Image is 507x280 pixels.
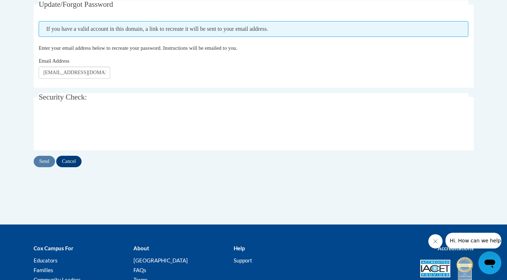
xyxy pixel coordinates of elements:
[39,93,87,101] span: Security Check:
[428,234,443,248] iframe: Close message
[39,58,69,64] span: Email Address
[39,67,110,79] input: Email
[56,156,82,167] input: Cancel
[39,45,237,51] span: Enter your email address below to recreate your password. Instructions will be emailed to you.
[34,267,53,273] a: Families
[234,257,252,264] a: Support
[4,5,58,11] span: Hi. How can we help?
[34,257,58,264] a: Educators
[39,21,468,37] span: If you have a valid account in this domain, a link to recreate it will be sent to your email addr...
[133,245,149,251] b: About
[438,245,474,251] b: Accreditations
[133,257,188,264] a: [GEOGRAPHIC_DATA]
[445,233,501,248] iframe: Message from company
[133,267,146,273] a: FAQs
[34,245,73,251] b: Cox Campus For
[420,260,450,277] img: Accredited IACET® Provider
[39,114,147,141] iframe: reCAPTCHA
[478,251,501,274] iframe: Button to launch messaging window
[234,245,245,251] b: Help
